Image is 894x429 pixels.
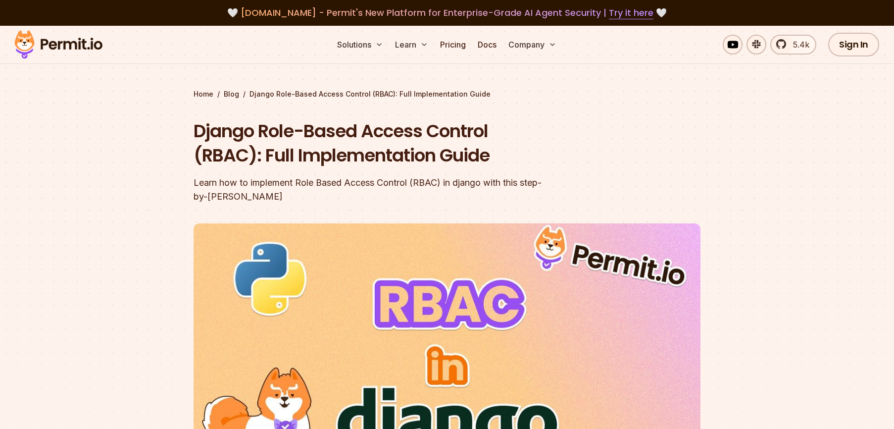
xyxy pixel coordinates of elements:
[10,28,107,61] img: Permit logo
[436,35,470,54] a: Pricing
[194,89,700,99] div: / /
[194,89,213,99] a: Home
[333,35,387,54] button: Solutions
[609,6,653,19] a: Try it here
[194,176,574,204] div: Learn how to implement Role Based Access Control (RBAC) in django with this step-by-[PERSON_NAME]
[504,35,560,54] button: Company
[24,6,870,20] div: 🤍 🤍
[828,33,879,56] a: Sign In
[391,35,432,54] button: Learn
[241,6,653,19] span: [DOMAIN_NAME] - Permit's New Platform for Enterprise-Grade AI Agent Security |
[474,35,500,54] a: Docs
[224,89,239,99] a: Blog
[194,119,574,168] h1: Django Role-Based Access Control (RBAC): Full Implementation Guide
[787,39,809,51] span: 5.4k
[770,35,816,54] a: 5.4k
